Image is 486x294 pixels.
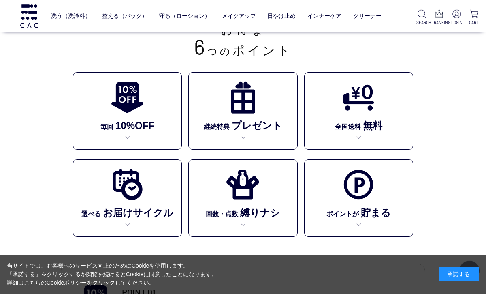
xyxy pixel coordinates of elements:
a: クリーナー [353,6,382,26]
span: 無料 [361,120,382,131]
span: 貯まる [359,207,391,218]
span: ポイント [232,44,292,57]
img: 回数・点数縛りナシ [226,168,260,201]
p: LOGIN [451,19,462,26]
img: 全国送料無料 [342,81,375,114]
p: CART [469,19,480,26]
div: 承諾する [439,267,479,281]
a: 選べるお届けサイクル 選べるお届けサイクル [73,159,182,237]
span: 10%OFF [113,120,154,131]
a: 回数・点数縛りナシ 回数・点数縛りナシ [188,159,297,237]
a: RANKING [434,10,445,26]
img: 10%OFF [111,81,144,114]
a: 全国送料無料 全国送料無料 [304,72,413,150]
a: 守る（ローション） [159,6,210,26]
a: 継続特典プレゼント 継続特典プレゼント [188,72,297,150]
img: ポイントが貯まる [342,168,375,201]
p: つの [61,36,425,57]
a: CART [469,10,480,26]
p: 全国送料 [335,117,382,133]
a: 日やけ止め [267,6,296,26]
p: 回数・点数 [206,204,280,220]
a: LOGIN [451,10,462,26]
span: お届けサイクル [101,207,173,218]
p: RANKING [434,19,445,26]
a: メイクアップ [222,6,256,26]
span: 6 [194,34,207,59]
a: Cookieポリシー [47,279,87,286]
p: ポイントが [326,204,391,220]
a: 整える（パック） [102,6,147,26]
p: 毎回 [100,117,154,133]
a: ポイントが貯まる ポイントが貯まる [304,159,413,237]
span: プレゼント [230,120,282,131]
a: 10%OFF 毎回10%OFF [73,72,182,150]
p: 選べる [81,204,173,220]
span: 縛りナシ [238,207,280,218]
p: 継続特典 [204,117,282,133]
img: 選べるお届けサイクル [111,168,144,201]
a: 洗う（洗浄料） [51,6,91,26]
a: インナーケア [307,6,341,26]
a: SEARCH [416,10,427,26]
div: 当サイトでは、お客様へのサービス向上のためにCookieを使用します。 「承諾する」をクリックするか閲覧を続けるとCookieに同意したことになります。 詳細はこちらの をクリックしてください。 [7,262,217,287]
img: logo [19,4,39,28]
img: 継続特典プレゼント [226,81,260,114]
p: SEARCH [416,19,427,26]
